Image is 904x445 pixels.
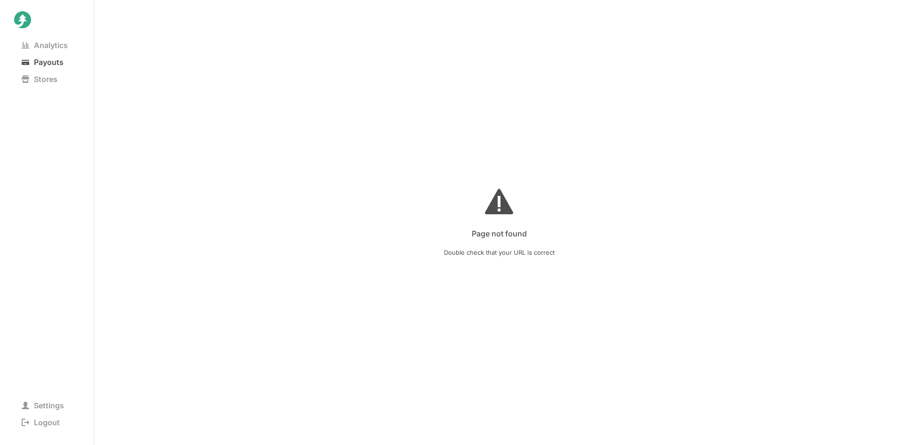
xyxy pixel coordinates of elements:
span: Payouts [14,56,71,69]
span: Double check that your URL is correct [444,247,555,258]
p: Page not found [472,223,527,239]
span: Analytics [14,39,75,52]
span: Stores [14,73,65,86]
span: Settings [14,399,72,412]
span: Logout [14,416,67,429]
